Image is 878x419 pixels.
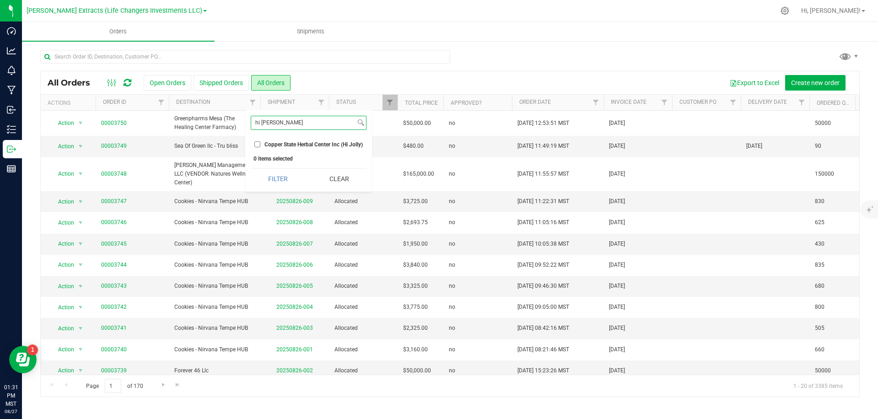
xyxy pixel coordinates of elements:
[334,303,392,312] span: Allocated
[609,142,625,150] span: [DATE]
[449,218,455,227] span: no
[588,95,603,110] a: Filter
[517,218,569,227] span: [DATE] 11:05:16 MST
[609,282,625,290] span: [DATE]
[517,197,569,206] span: [DATE] 11:22:31 MST
[174,161,255,188] span: [PERSON_NAME] Management LLC (VENDOR: Natures Wellness Center)
[609,366,625,375] span: [DATE]
[517,345,569,354] span: [DATE] 08:21:46 MST
[101,282,127,290] a: 00003743
[517,282,569,290] span: [DATE] 09:46:30 MST
[174,366,255,375] span: Forever 46 Llc
[334,218,392,227] span: Allocated
[276,262,313,268] a: 20250826-006
[815,282,824,290] span: 680
[174,324,255,333] span: Cookies - Nirvana Tempe HUB
[50,140,75,153] span: Action
[50,216,75,229] span: Action
[519,99,551,105] a: Order Date
[7,125,16,134] inline-svg: Inventory
[144,75,191,91] button: Open Orders
[251,75,291,91] button: All Orders
[174,345,255,354] span: Cookies - Nirvana Tempe HUB
[609,218,625,227] span: [DATE]
[724,75,785,91] button: Export to Excel
[174,197,255,206] span: Cookies - Nirvana Tempe HUB
[334,261,392,269] span: Allocated
[276,325,313,331] a: 20250826-003
[403,142,424,150] span: $480.00
[50,280,75,293] span: Action
[101,261,127,269] a: 00003744
[276,198,313,204] a: 20250826-009
[748,99,787,105] a: Delivery Date
[75,167,86,180] span: select
[609,170,625,178] span: [DATE]
[276,304,313,310] a: 20250826-004
[609,324,625,333] span: [DATE]
[609,261,625,269] span: [DATE]
[176,99,210,105] a: Destination
[517,366,569,375] span: [DATE] 15:23:26 MST
[268,99,295,105] a: Shipment
[4,383,18,408] p: 01:31 PM MST
[449,282,455,290] span: no
[7,86,16,95] inline-svg: Manufacturing
[174,218,255,227] span: Cookies - Nirvana Tempe HUB
[334,282,392,290] span: Allocated
[276,346,313,353] a: 20250826-001
[101,345,127,354] a: 00003740
[403,240,428,248] span: $1,950.00
[50,117,75,129] span: Action
[50,167,75,180] span: Action
[101,218,127,227] a: 00003746
[48,100,92,106] div: Actions
[75,364,86,377] span: select
[105,379,121,393] input: 1
[27,7,202,15] span: [PERSON_NAME] Extracts (Life Changers Investments LLC)
[403,261,428,269] span: $3,840.00
[449,119,455,128] span: no
[75,195,86,208] span: select
[40,50,450,64] input: Search Order ID, Destination, Customer PO...
[451,100,482,106] a: Approved?
[449,366,455,375] span: no
[276,367,313,374] a: 20250826-002
[27,344,38,355] iframe: Resource center unread badge
[815,261,824,269] span: 835
[334,366,392,375] span: Allocated
[174,142,255,150] span: Sea Of Green llc - Tru bliss
[22,22,215,41] a: Orders
[815,240,824,248] span: 430
[101,366,127,375] a: 00003739
[174,240,255,248] span: Cookies - Nirvana Tempe HUB
[154,95,169,110] a: Filter
[449,142,455,150] span: no
[449,197,455,206] span: no
[264,142,363,147] span: Copper State Herbal Center Inc (Hi Jolly)
[334,345,392,354] span: Allocated
[312,169,366,189] button: Clear
[75,301,86,314] span: select
[78,379,151,393] span: Page of 170
[449,170,455,178] span: no
[403,345,428,354] span: $3,160.00
[7,27,16,36] inline-svg: Dashboard
[101,142,127,150] a: 00003749
[334,240,392,248] span: Allocated
[97,27,139,36] span: Orders
[101,240,127,248] a: 00003745
[817,100,852,106] a: Ordered qty
[609,197,625,206] span: [DATE]
[9,346,37,373] iframe: Resource center
[75,258,86,271] span: select
[791,79,840,86] span: Create new order
[815,303,824,312] span: 800
[815,170,834,178] span: 150000
[779,6,791,15] div: Manage settings
[285,27,337,36] span: Shipments
[611,99,646,105] a: Invoice Date
[609,240,625,248] span: [DATE]
[50,364,75,377] span: Action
